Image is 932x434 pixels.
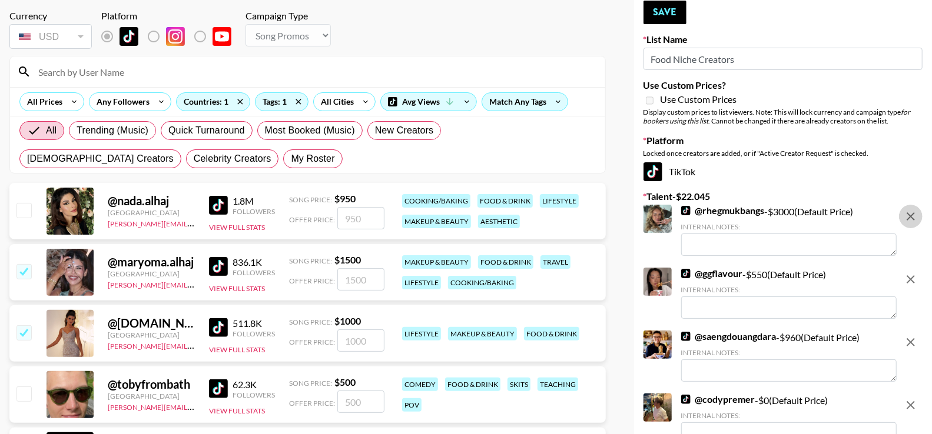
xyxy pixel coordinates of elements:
[478,255,533,269] div: food & drink
[256,93,308,111] div: Tags: 1
[194,152,271,166] span: Celebrity Creators
[681,395,691,404] img: TikTok
[448,327,517,340] div: makeup & beauty
[46,123,57,138] span: All
[289,276,335,285] span: Offer Price:
[899,393,923,417] button: remove
[681,348,897,357] div: Internal Notes:
[9,10,92,22] div: Currency
[289,399,335,408] span: Offer Price:
[402,215,471,228] div: makeup & beauty
[31,62,598,81] input: Search by User Name
[681,222,897,231] div: Internal Notes:
[899,205,923,228] button: remove
[209,318,228,337] img: TikTok
[233,195,275,207] div: 1.8M
[209,223,265,232] button: View Full Stats
[681,393,755,405] a: @codypremer
[108,392,195,400] div: [GEOGRAPHIC_DATA]
[89,93,152,111] div: Any Followers
[209,284,265,293] button: View Full Stats
[289,379,332,388] span: Song Price:
[644,1,686,24] button: Save
[12,26,89,47] div: USD
[108,377,195,392] div: @ tobyfrombath
[289,338,335,346] span: Offer Price:
[233,379,275,390] div: 62.3K
[644,108,923,125] div: Display custom prices to list viewers. Note: This will lock currency and campaign type . Cannot b...
[289,318,332,326] span: Song Price:
[681,268,897,319] div: - $ 550 (Default Price)
[540,255,571,269] div: travel
[108,217,282,228] a: [PERSON_NAME][EMAIL_ADDRESS][DOMAIN_NAME]
[20,93,65,111] div: All Prices
[213,27,231,46] img: YouTube
[681,269,691,278] img: TikTok
[108,269,195,278] div: [GEOGRAPHIC_DATA]
[314,93,356,111] div: All Cities
[265,123,355,138] span: Most Booked (Music)
[402,255,471,269] div: makeup & beauty
[289,195,332,204] span: Song Price:
[644,191,923,202] label: Talent - $ 22.045
[445,378,500,391] div: food & drink
[209,406,265,415] button: View Full Stats
[681,411,897,420] div: Internal Notes:
[233,390,275,399] div: Followers
[375,123,434,138] span: New Creators
[644,135,923,146] label: Platform
[337,329,384,352] input: 1000
[101,10,241,22] div: Platform
[108,255,195,269] div: @ maryoma.alhaj
[120,27,138,46] img: TikTok
[168,123,245,138] span: Quick Turnaround
[233,207,275,216] div: Followers
[644,79,923,91] label: Use Custom Prices?
[334,193,356,204] strong: $ 950
[402,327,441,340] div: lifestyle
[337,207,384,229] input: 950
[233,329,275,338] div: Followers
[209,196,228,215] img: TikTok
[233,318,275,329] div: 511.8K
[9,22,92,51] div: Remove selected talent to change your currency
[402,194,470,208] div: cooking/baking
[538,378,578,391] div: teaching
[681,332,691,341] img: TikTok
[402,398,422,412] div: pov
[644,34,923,45] label: List Name
[108,193,195,208] div: @ nada.alhaj
[334,254,361,265] strong: $ 1500
[681,206,691,215] img: TikTok
[337,390,384,413] input: 500
[644,108,911,125] em: for bookers using this list
[681,205,897,256] div: - $ 3000 (Default Price)
[644,162,923,181] div: TikTok
[681,268,743,279] a: @ggflavour
[681,205,765,216] a: @rhegmukbangs
[209,345,265,354] button: View Full Stats
[644,149,923,158] div: Locked once creators are added, or if "Active Creator Request" is checked.
[246,10,331,22] div: Campaign Type
[540,194,579,208] div: lifestyle
[209,379,228,398] img: TikTok
[108,278,282,289] a: [PERSON_NAME][EMAIL_ADDRESS][DOMAIN_NAME]
[381,93,476,111] div: Avg Views
[681,330,897,382] div: - $ 960 (Default Price)
[482,93,568,111] div: Match Any Tags
[77,123,148,138] span: Trending (Music)
[899,330,923,354] button: remove
[334,315,361,326] strong: $ 1000
[289,215,335,224] span: Offer Price:
[108,316,195,330] div: @ [DOMAIN_NAME]
[101,24,241,49] div: Remove selected talent to change platforms
[166,27,185,46] img: Instagram
[177,93,250,111] div: Countries: 1
[402,276,441,289] div: lifestyle
[478,215,520,228] div: aesthetic
[477,194,533,208] div: food & drink
[209,257,228,276] img: TikTok
[289,256,332,265] span: Song Price:
[291,152,334,166] span: My Roster
[402,378,438,391] div: comedy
